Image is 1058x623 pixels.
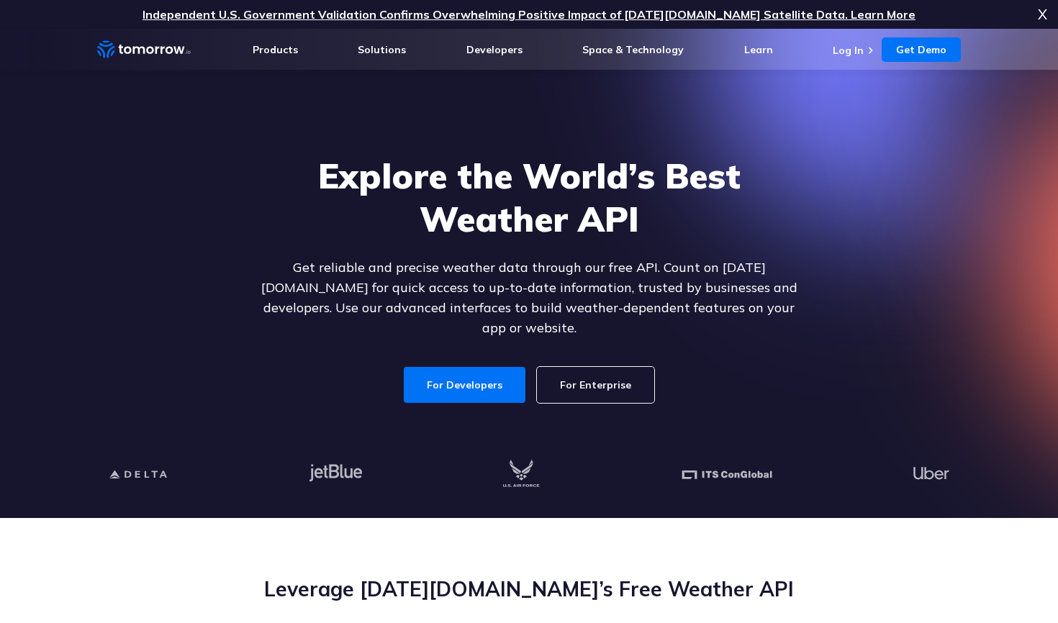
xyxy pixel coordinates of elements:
[582,43,684,56] a: Space & Technology
[251,258,807,338] p: Get reliable and precise weather data through our free API. Count on [DATE][DOMAIN_NAME] for quic...
[466,43,523,56] a: Developers
[97,39,191,60] a: Home link
[253,43,298,56] a: Products
[882,37,961,62] a: Get Demo
[97,576,961,603] h2: Leverage [DATE][DOMAIN_NAME]’s Free Weather API
[404,367,525,403] a: For Developers
[833,44,864,57] a: Log In
[251,154,807,240] h1: Explore the World’s Best Weather API
[358,43,406,56] a: Solutions
[537,367,654,403] a: For Enterprise
[744,43,773,56] a: Learn
[143,7,915,22] a: Independent U.S. Government Validation Confirms Overwhelming Positive Impact of [DATE][DOMAIN_NAM...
